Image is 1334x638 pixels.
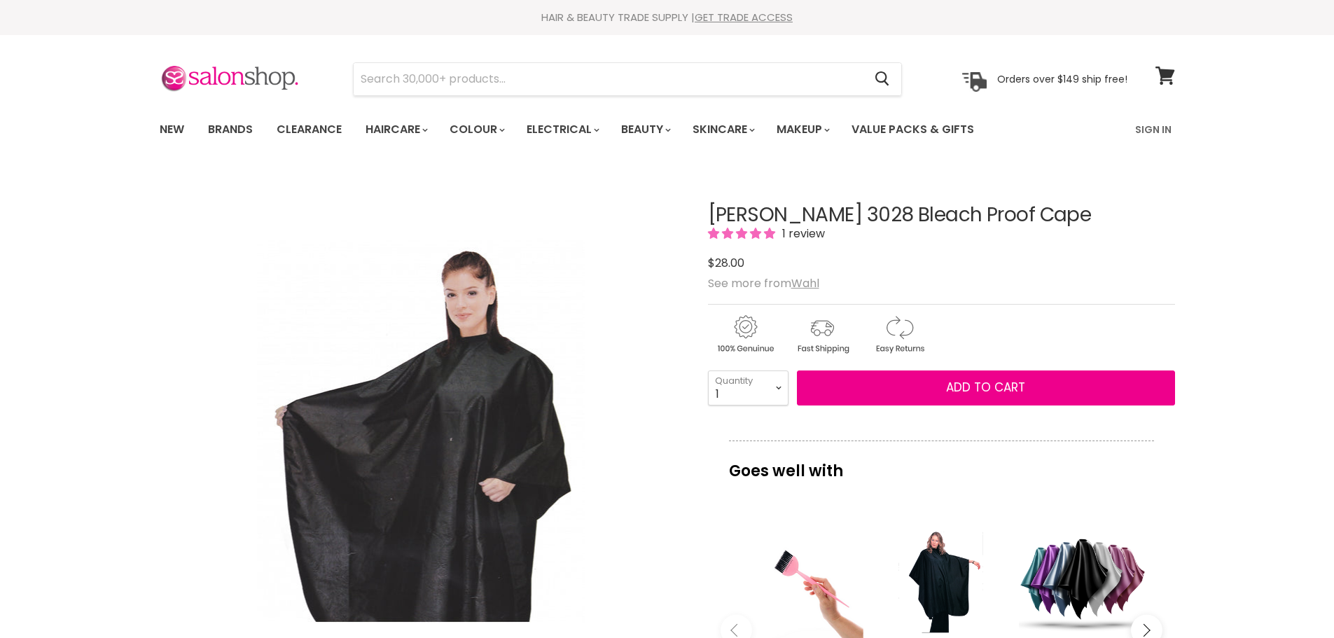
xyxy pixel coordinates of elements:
[516,115,608,144] a: Electrical
[864,63,901,95] button: Search
[439,115,513,144] a: Colour
[708,313,782,356] img: genuine.gif
[353,62,902,96] form: Product
[766,115,838,144] a: Makeup
[708,255,744,271] span: $28.00
[142,11,1193,25] div: HAIR & BEAUTY TRADE SUPPLY |
[778,226,825,242] span: 1 review
[355,115,436,144] a: Haircare
[266,115,352,144] a: Clearance
[682,115,763,144] a: Skincare
[354,63,864,95] input: Search
[708,204,1175,226] h1: [PERSON_NAME] 3028 Bleach Proof Cape
[797,370,1175,405] button: Add to cart
[695,10,793,25] a: GET TRADE ACCESS
[708,275,819,291] span: See more from
[197,115,263,144] a: Brands
[946,379,1025,396] span: Add to cart
[611,115,679,144] a: Beauty
[142,109,1193,150] nav: Main
[1127,115,1180,144] a: Sign In
[149,109,1056,150] ul: Main menu
[729,441,1154,487] p: Goes well with
[862,313,936,356] img: returns.gif
[708,226,778,242] span: 5.00 stars
[841,115,985,144] a: Value Packs & Gifts
[791,275,819,291] a: Wahl
[785,313,859,356] img: shipping.gif
[149,115,195,144] a: New
[997,72,1127,85] p: Orders over $149 ship free!
[708,370,788,405] select: Quantity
